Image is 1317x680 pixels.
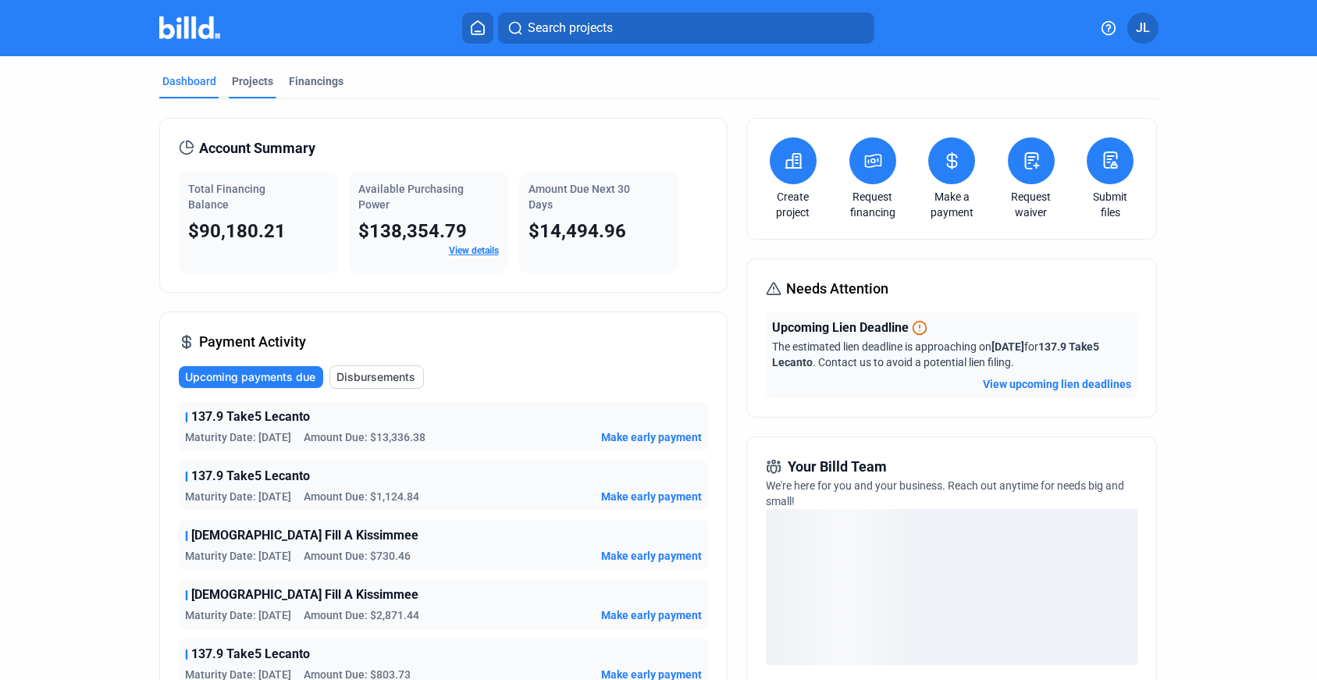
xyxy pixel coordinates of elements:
[304,489,419,504] span: Amount Due: $1,124.84
[449,245,499,256] a: View details
[1127,12,1159,44] button: JL
[983,376,1131,392] button: View upcoming lien deadlines
[179,366,323,388] button: Upcoming payments due
[191,586,418,604] span: [DEMOGRAPHIC_DATA] Fill A Kissimmee
[162,73,216,89] div: Dashboard
[191,526,418,545] span: [DEMOGRAPHIC_DATA] Fill A Kissimmee
[1004,189,1059,220] a: Request waiver
[845,189,900,220] a: Request financing
[766,509,1137,665] div: loading
[232,73,273,89] div: Projects
[766,189,820,220] a: Create project
[199,331,306,353] span: Payment Activity
[601,548,702,564] button: Make early payment
[191,467,310,486] span: 137.9 Take5 Lecanto
[1136,19,1150,37] span: JL
[786,278,888,300] span: Needs Attention
[601,429,702,445] button: Make early payment
[529,220,626,242] span: $14,494.96
[185,489,291,504] span: Maturity Date: [DATE]
[788,456,887,478] span: Your Billd Team
[772,319,909,337] span: Upcoming Lien Deadline
[528,19,613,37] span: Search projects
[601,489,702,504] button: Make early payment
[772,340,1099,368] span: The estimated lien deadline is approaching on for . Contact us to avoid a potential lien filing.
[1083,189,1137,220] a: Submit files
[188,220,286,242] span: $90,180.21
[185,548,291,564] span: Maturity Date: [DATE]
[159,16,221,39] img: Billd Company Logo
[199,137,315,159] span: Account Summary
[336,369,415,385] span: Disbursements
[358,220,467,242] span: $138,354.79
[304,548,411,564] span: Amount Due: $730.46
[289,73,343,89] div: Financings
[529,183,630,211] span: Amount Due Next 30 Days
[185,369,315,385] span: Upcoming payments due
[185,607,291,623] span: Maturity Date: [DATE]
[188,183,265,211] span: Total Financing Balance
[191,645,310,664] span: 137.9 Take5 Lecanto
[358,183,464,211] span: Available Purchasing Power
[185,429,291,445] span: Maturity Date: [DATE]
[498,12,874,44] button: Search projects
[991,340,1024,353] span: [DATE]
[304,607,419,623] span: Amount Due: $2,871.44
[924,189,979,220] a: Make a payment
[304,429,425,445] span: Amount Due: $13,336.38
[601,607,702,623] button: Make early payment
[191,408,310,426] span: 137.9 Take5 Lecanto
[766,479,1124,507] span: We're here for you and your business. Reach out anytime for needs big and small!
[329,365,424,389] button: Disbursements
